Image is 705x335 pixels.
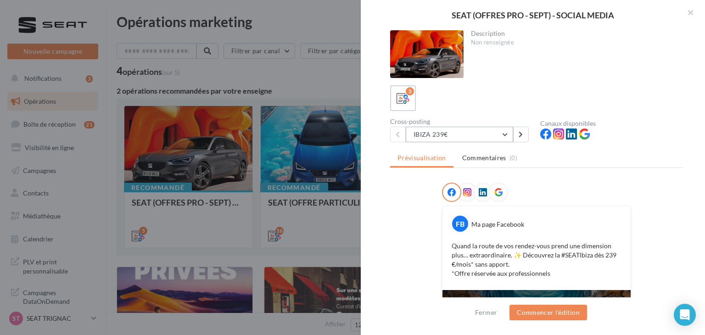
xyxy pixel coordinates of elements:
div: Cross-posting [390,118,533,125]
button: Commencer l'édition [509,305,587,320]
div: Non renseignée [471,39,676,47]
span: (0) [509,154,517,162]
div: Description [471,30,676,37]
span: Commentaires [462,153,506,162]
div: FB [452,216,468,232]
div: SEAT (OFFRES PRO - SEPT) - SOCIAL MEDIA [375,11,690,19]
div: Open Intercom Messenger [674,304,696,326]
button: IBIZA 239€ [406,127,513,142]
button: Fermer [471,307,501,318]
div: Ma page Facebook [471,220,524,229]
div: 5 [406,87,414,95]
div: Canaux disponibles [540,120,683,127]
p: Quand la route de vos rendez-vous prend une dimension plus… extraordinaire. ✨ Découvrez la #SEATI... [452,241,621,278]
